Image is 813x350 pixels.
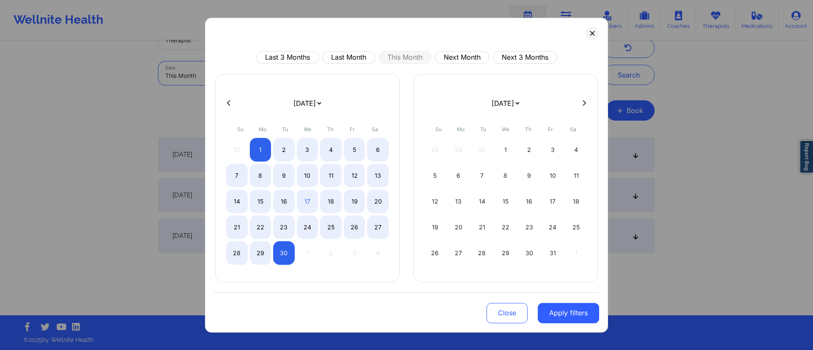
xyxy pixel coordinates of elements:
div: Sun Sep 07 2025 [226,163,248,187]
div: Wed Oct 29 2025 [495,241,517,265]
div: Thu Sep 04 2025 [320,138,342,161]
div: Thu Oct 23 2025 [518,215,540,239]
div: Fri Oct 24 2025 [542,215,564,239]
div: Wed Oct 15 2025 [495,189,517,213]
button: Next Month [435,51,489,63]
div: Fri Oct 17 2025 [542,189,564,213]
div: Sat Oct 04 2025 [565,138,587,161]
div: Fri Oct 03 2025 [542,138,564,161]
div: Mon Sep 22 2025 [250,215,271,239]
div: Mon Oct 13 2025 [448,189,470,213]
div: Sun Oct 19 2025 [424,215,446,239]
abbr: Tuesday [282,126,288,132]
div: Wed Sep 24 2025 [297,215,318,239]
div: Sun Oct 26 2025 [424,241,446,265]
div: Thu Oct 09 2025 [518,163,540,187]
div: Tue Sep 02 2025 [273,138,295,161]
div: Thu Oct 16 2025 [518,189,540,213]
abbr: Tuesday [480,126,486,132]
div: Mon Oct 06 2025 [448,163,470,187]
abbr: Sunday [435,126,442,132]
button: Last Month [322,51,375,63]
div: Tue Oct 07 2025 [471,163,493,187]
div: Tue Sep 09 2025 [273,163,295,187]
div: Wed Oct 08 2025 [495,163,517,187]
div: Thu Sep 25 2025 [320,215,342,239]
abbr: Saturday [570,126,576,132]
abbr: Monday [259,126,266,132]
div: Wed Oct 01 2025 [495,138,517,161]
div: Sun Sep 14 2025 [226,189,248,213]
div: Fri Sep 26 2025 [344,215,365,239]
div: Tue Oct 28 2025 [471,241,493,265]
div: Mon Sep 15 2025 [250,189,271,213]
abbr: Sunday [237,126,243,132]
div: Wed Sep 17 2025 [297,189,318,213]
button: Last 3 Months [256,51,319,63]
div: Sat Oct 18 2025 [565,189,587,213]
div: Mon Oct 27 2025 [448,241,470,265]
abbr: Thursday [327,126,333,132]
div: Sat Sep 20 2025 [367,189,389,213]
div: Thu Sep 11 2025 [320,163,342,187]
div: Sun Oct 12 2025 [424,189,446,213]
div: Mon Sep 08 2025 [250,163,271,187]
div: Tue Oct 21 2025 [471,215,493,239]
div: Sat Oct 25 2025 [565,215,587,239]
div: Thu Oct 30 2025 [518,241,540,265]
div: Fri Sep 05 2025 [344,138,365,161]
div: Tue Sep 16 2025 [273,189,295,213]
div: Sun Sep 21 2025 [226,215,248,239]
div: Mon Sep 01 2025 [250,138,271,161]
abbr: Wednesday [304,126,311,132]
div: Mon Oct 20 2025 [448,215,470,239]
div: Wed Sep 03 2025 [297,138,318,161]
button: Apply filters [538,303,599,323]
div: Fri Sep 19 2025 [344,189,365,213]
button: Close [487,303,528,323]
button: This Month [379,51,431,63]
div: Sat Sep 13 2025 [367,163,389,187]
div: Fri Sep 12 2025 [344,163,365,187]
abbr: Saturday [372,126,378,132]
div: Fri Oct 31 2025 [542,241,564,265]
abbr: Friday [350,126,355,132]
div: Sat Sep 06 2025 [367,138,389,161]
abbr: Thursday [525,126,531,132]
abbr: Monday [457,126,465,132]
div: Sun Oct 05 2025 [424,163,446,187]
div: Wed Sep 10 2025 [297,163,318,187]
abbr: Wednesday [502,126,509,132]
div: Sat Sep 27 2025 [367,215,389,239]
div: Wed Oct 22 2025 [495,215,517,239]
div: Fri Oct 10 2025 [542,163,564,187]
div: Sat Oct 11 2025 [565,163,587,187]
div: Tue Oct 14 2025 [471,189,493,213]
div: Sun Sep 28 2025 [226,241,248,265]
button: Next 3 Months [493,51,557,63]
div: Tue Sep 30 2025 [273,241,295,265]
div: Tue Sep 23 2025 [273,215,295,239]
abbr: Friday [548,126,553,132]
div: Mon Sep 29 2025 [250,241,271,265]
div: Thu Oct 02 2025 [518,138,540,161]
div: Thu Sep 18 2025 [320,189,342,213]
